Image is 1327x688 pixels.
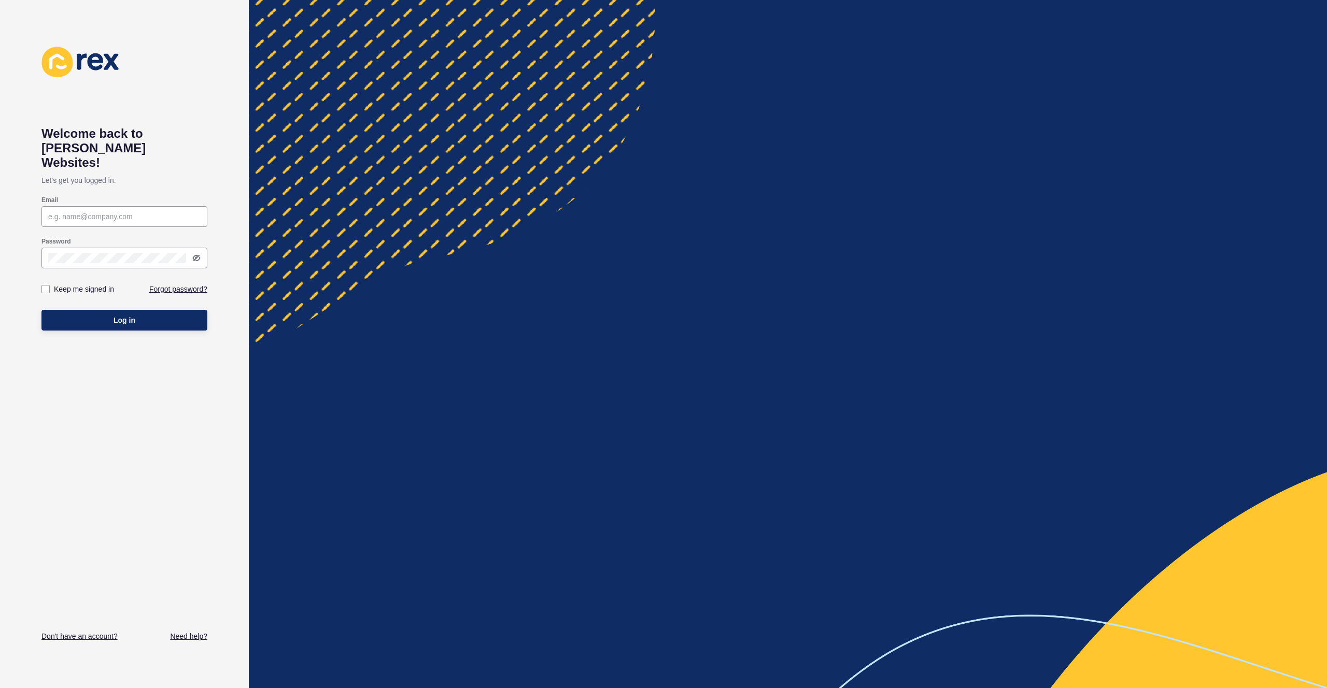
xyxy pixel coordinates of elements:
[41,170,207,191] p: Let's get you logged in.
[48,211,201,222] input: e.g. name@company.com
[54,284,114,294] label: Keep me signed in
[170,631,207,641] a: Need help?
[114,315,135,325] span: Log in
[41,631,118,641] a: Don't have an account?
[149,284,207,294] a: Forgot password?
[41,126,207,170] h1: Welcome back to [PERSON_NAME] Websites!
[41,237,71,246] label: Password
[41,196,58,204] label: Email
[41,310,207,331] button: Log in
